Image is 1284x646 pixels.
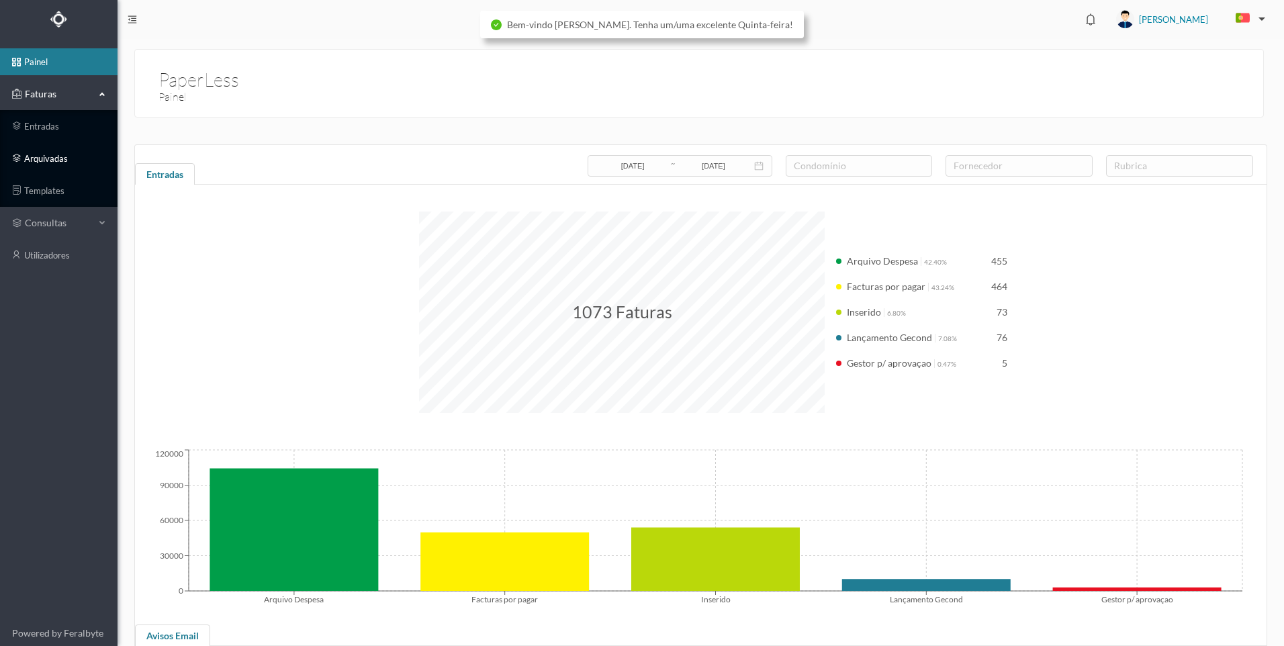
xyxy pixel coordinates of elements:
span: Inserido [847,306,881,318]
tspan: 0 [179,586,183,596]
i: icon: menu-fold [128,15,137,24]
tspan: 120000 [155,448,183,458]
div: Entradas [135,163,195,190]
h1: PaperLess [158,65,239,71]
span: Gestor p/ aprovaçao [847,357,931,369]
i: icon: check-circle [491,19,502,30]
div: fornecedor [954,159,1079,173]
span: 455 [991,255,1007,267]
i: icon: bell [1082,11,1099,28]
i: icon: calendar [754,161,764,171]
span: 6.80% [887,309,906,317]
span: consultas [25,216,92,230]
img: user_titan3.af2715ee.jpg [1116,10,1134,28]
button: PT [1225,8,1271,30]
span: 73 [997,306,1007,318]
h3: Painel [158,89,706,105]
span: 76 [997,332,1007,343]
span: Bem-vindo [PERSON_NAME]. Tenha um/uma excelente Quinta-feira! [507,19,793,30]
input: Data inicial [596,158,670,173]
tspan: Gestor p/ aprovaçao [1101,594,1173,604]
tspan: Facturas por pagar [471,594,538,604]
div: condomínio [794,159,919,173]
span: 0.47% [937,360,956,368]
tspan: 60000 [160,515,183,525]
span: Facturas por pagar [847,281,925,292]
span: Arquivo Despesa [847,255,918,267]
tspan: 90000 [160,479,183,490]
span: 7.08% [938,334,957,342]
span: 1073 Faturas [572,302,672,322]
span: Faturas [21,87,95,101]
span: Lançamento Gecond [847,332,932,343]
span: 43.24% [931,283,954,291]
span: 5 [1002,357,1007,369]
img: Logo [50,11,67,28]
tspan: Arquivo Despesa [264,594,324,604]
div: rubrica [1114,159,1239,173]
span: 464 [991,281,1007,292]
tspan: Inserido [701,594,731,604]
span: 42.40% [924,258,947,266]
tspan: Lançamento Gecond [890,594,963,604]
input: Data final [676,158,750,173]
tspan: 30000 [160,550,183,560]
